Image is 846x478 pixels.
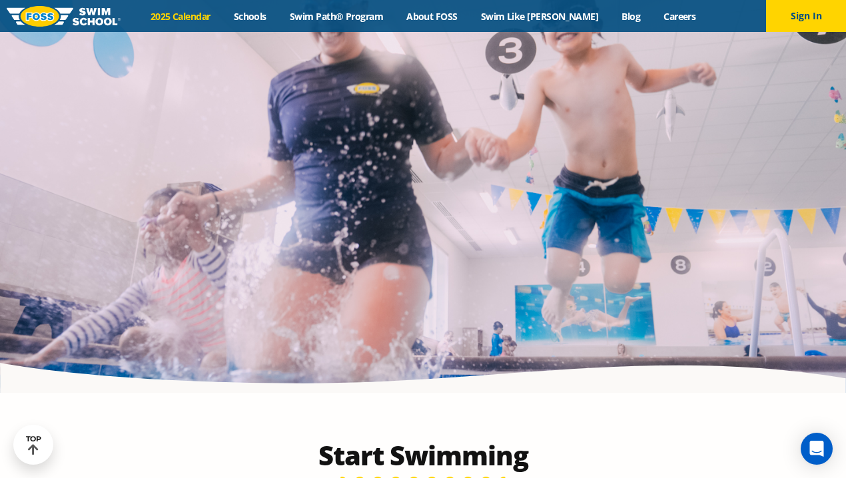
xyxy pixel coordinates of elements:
[139,10,222,23] a: 2025 Calendar
[652,10,707,23] a: Careers
[395,10,470,23] a: About FOSS
[610,10,652,23] a: Blog
[801,433,833,465] div: Open Intercom Messenger
[7,6,121,27] img: FOSS Swim School Logo
[26,435,41,455] div: TOP
[109,439,737,471] h2: Start Swimming
[222,10,278,23] a: Schools
[278,10,394,23] a: Swim Path® Program
[469,10,610,23] a: Swim Like [PERSON_NAME]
